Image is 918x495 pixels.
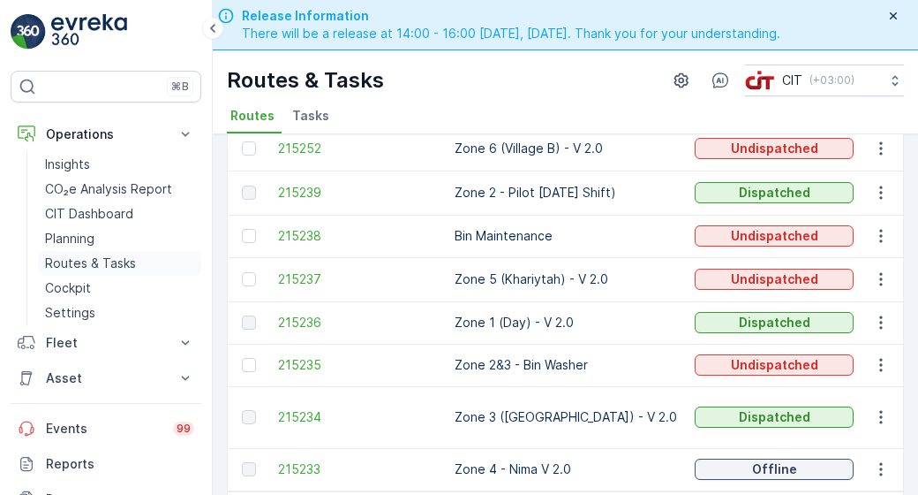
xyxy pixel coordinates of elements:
[739,408,810,426] p: Dispatched
[731,356,818,374] p: Undispatched
[695,312,854,333] button: Dispatched
[278,140,437,157] a: 215252
[278,314,437,331] a: 215236
[446,344,686,386] td: Zone 2&3 - Bin Washer
[278,356,437,374] a: 215235
[446,448,686,491] td: Zone 4 - Nima V 2.0
[242,316,256,330] div: Toggle Row Selected
[45,279,91,297] p: Cockpit
[45,255,136,272] p: Routes & Tasks
[46,420,162,438] p: Events
[227,66,384,95] p: Routes & Tasks
[782,72,802,89] p: CIT
[242,358,256,372] div: Toggle Row Selected
[739,314,810,331] p: Dispatched
[278,227,437,245] a: 215238
[38,202,201,226] a: CIT Dashboard
[38,177,201,202] a: CO₂e Analysis Report
[242,7,780,25] span: Release Information
[11,446,201,482] a: Reports
[278,461,437,478] a: 215233
[695,459,854,480] button: Offline
[242,141,256,156] div: Toggle Row Selected
[242,229,256,243] div: Toggle Row Selected
[45,230,94,247] p: Planning
[731,227,818,245] p: Undispatched
[695,138,854,159] button: Undispatched
[11,325,201,361] button: Fleet
[11,117,201,152] button: Operations
[278,184,437,202] a: 215239
[45,205,133,223] p: CIT Dashboard
[38,152,201,177] a: Insights
[809,73,854,88] p: ( +03:00 )
[745,65,904,96] button: CIT(+03:00)
[242,186,256,200] div: Toggle Row Selected
[292,107,329,125] span: Tasks
[695,354,854,376] button: Undispatched
[46,334,166,352] p: Fleet
[46,369,166,387] p: Asset
[695,182,854,203] button: Dispatched
[446,301,686,344] td: Zone 1 (Day) - V 2.0
[446,171,686,215] td: Zone 2 - Pilot [DATE] Shift)
[446,126,686,171] td: Zone 6 (Village B) - V 2.0
[38,251,201,276] a: Routes & Tasks
[739,184,810,202] p: Dispatched
[752,461,797,478] p: Offline
[242,272,256,286] div: Toggle Row Selected
[45,304,95,322] p: Settings
[745,71,775,90] img: cit-logo_pOk6rL0.png
[446,386,686,448] td: Zone 3 ([GEOGRAPHIC_DATA]) - V 2.0
[177,422,192,437] p: 99
[38,276,201,301] a: Cockpit
[695,407,854,428] button: Dispatched
[11,361,201,396] button: Asset
[278,408,437,426] a: 215234
[38,301,201,325] a: Settings
[446,215,686,257] td: Bin Maintenance
[731,140,818,157] p: Undispatched
[38,226,201,251] a: Planning
[46,126,166,143] p: Operations
[242,25,780,42] span: There will be a release at 14:00 - 16:00 [DATE], [DATE]. Thank you for your understanding.
[278,270,437,288] a: 215237
[171,80,189,94] p: ⌘B
[446,257,686,301] td: Zone 5 (Khariytah) - V 2.0
[242,410,256,424] div: Toggle Row Selected
[695,225,854,247] button: Undispatched
[11,14,46,49] img: logo
[11,411,201,446] a: Events99
[45,156,90,173] p: Insights
[45,180,172,198] p: CO₂e Analysis Report
[731,270,818,288] p: Undispatched
[695,269,854,290] button: Undispatched
[51,14,127,49] img: logo_light-DOdMpM7g.png
[230,107,275,125] span: Routes
[242,462,256,476] div: Toggle Row Selected
[46,455,194,473] p: Reports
